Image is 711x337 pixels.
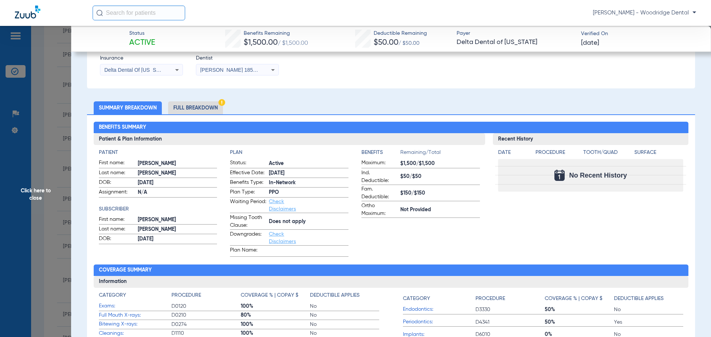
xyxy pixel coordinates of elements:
span: DOB: [99,235,135,244]
span: Maximum: [361,159,398,168]
li: Summary Breakdown [94,101,162,114]
img: Search Icon [96,10,103,16]
app-breakdown-title: Category [99,291,171,302]
span: D3330 [475,306,545,313]
h4: Patient [99,149,217,156]
h4: Category [99,291,126,299]
span: [DATE] [138,235,217,243]
span: D0210 [171,311,241,319]
span: [PERSON_NAME] - Woodridge Dental [593,9,696,17]
span: D4341 [475,319,545,326]
span: Fam. Deductible: [361,185,398,201]
app-breakdown-title: Procedure [171,291,241,302]
span: First name: [99,216,135,225]
span: Delta Dental of [US_STATE] [457,38,575,47]
app-breakdown-title: Category [403,291,475,305]
span: Ind. Deductible: [361,169,398,185]
app-breakdown-title: Deductible Applies [614,291,683,305]
span: 100% [241,330,310,337]
h4: Tooth/Quad [583,149,632,156]
span: [PERSON_NAME] [138,216,217,224]
h4: Subscriber [99,205,217,213]
span: Bitewing X-rays: [99,320,171,328]
span: Waiting Period: [230,198,266,213]
span: Missing Tooth Clause: [230,214,266,229]
span: [PERSON_NAME] [138,160,217,168]
span: Plan Type: [230,188,266,197]
span: [DATE] [138,179,217,187]
h2: Coverage Summary [94,264,689,276]
h3: Recent History [493,133,689,145]
h2: Benefits Summary [94,122,689,134]
span: Yes [614,319,683,326]
span: [PERSON_NAME] 1851965701 [200,67,273,73]
span: $1,500/$1,500 [400,160,480,168]
span: Assignment: [99,188,135,197]
a: Check Disclaimers [269,199,296,212]
span: Verified On [581,30,699,38]
span: Deductible Remaining [374,30,427,37]
span: No Recent History [569,172,627,179]
span: No [310,303,379,310]
img: Zuub Logo [15,6,40,18]
span: Benefits Type: [230,179,266,188]
span: Endodontics: [403,306,475,313]
img: Calendar [554,170,565,181]
span: D0120 [171,303,241,310]
h4: Procedure [171,291,201,299]
span: 50% [545,319,614,326]
span: No [310,321,379,328]
span: 80% [241,311,310,319]
span: [PERSON_NAME] [138,226,217,233]
span: Active [269,160,348,168]
span: 100% [241,303,310,310]
span: $1,500.00 [244,39,278,47]
span: Dentist [196,54,279,62]
span: / $50.00 [398,41,420,46]
span: Downgrades: [230,230,266,245]
span: No [310,311,379,319]
app-breakdown-title: Procedure [475,291,545,305]
span: First name: [99,159,135,168]
h3: Information [94,276,689,288]
span: Payer [457,30,575,37]
h4: Plan [230,149,348,156]
h4: Deductible Applies [310,291,360,299]
h4: Coverage % | Copay $ [545,295,602,303]
span: D0274 [171,321,241,328]
span: Full Mouth X-rays: [99,311,171,319]
span: Periodontics: [403,318,475,326]
span: $150/$150 [400,189,480,197]
app-breakdown-title: Benefits [361,149,400,159]
app-breakdown-title: Date [498,149,529,159]
span: Status [129,30,155,37]
span: Active [129,38,155,48]
h4: Date [498,149,529,156]
span: $50/$50 [400,173,480,181]
h4: Category [403,295,430,303]
span: N/A [138,189,217,196]
span: 100% [241,321,310,328]
span: Last name: [99,225,135,234]
span: [PERSON_NAME] [138,169,217,177]
span: $50.00 [374,39,398,47]
span: Last name: [99,169,135,178]
span: Not Provided [400,206,480,214]
h4: Benefits [361,149,400,156]
span: Exams: [99,302,171,310]
app-breakdown-title: Coverage % | Copay $ [241,291,310,302]
span: Insurance [100,54,183,62]
span: D1110 [171,330,241,337]
span: [DATE] [269,169,348,177]
span: Delta Dental Of [US_STATE] [104,67,170,73]
h4: Surface [634,149,683,156]
h4: Deductible Applies [614,295,664,303]
a: Check Disclaimers [269,232,296,244]
span: 50% [545,306,614,313]
li: Full Breakdown [168,101,223,114]
span: Plan Name: [230,246,266,256]
app-breakdown-title: Deductible Applies [310,291,379,302]
span: DOB: [99,179,135,188]
h4: Procedure [535,149,581,156]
